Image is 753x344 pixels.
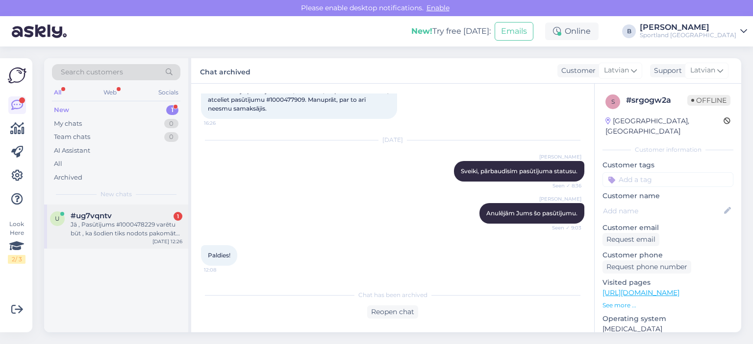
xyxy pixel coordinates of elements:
p: [MEDICAL_DATA] [602,324,733,334]
div: Reopen chat [367,305,418,319]
div: Customer [557,66,596,76]
div: Request phone number [602,260,691,274]
span: 12:08 [204,266,241,274]
div: All [54,159,62,169]
div: 1 [174,212,182,221]
span: [PERSON_NAME] [539,195,581,203]
div: 1 [166,105,178,115]
div: [DATE] [201,136,584,144]
div: Socials [156,86,180,99]
a: [URL][DOMAIN_NAME] [602,288,679,297]
span: Search customers [61,67,123,77]
div: Web [101,86,119,99]
input: Add a tag [602,172,733,187]
span: #ug7vqntv [71,211,112,220]
span: Offline [687,95,730,106]
div: 0 [164,132,178,142]
span: Enable [424,3,452,12]
p: See more ... [602,301,733,310]
p: Customer email [602,223,733,233]
span: Sveiki, pārbaudīsim pasūtījuma statusu. [461,167,577,175]
div: Look Here [8,220,25,264]
span: New chats [100,190,132,199]
input: Add name [603,206,722,216]
div: # srgogw2a [626,94,687,106]
a: [PERSON_NAME]Sportland [GEOGRAPHIC_DATA] [640,23,747,39]
div: 0 [164,119,178,129]
img: Askly Logo [8,66,26,85]
div: B [622,24,636,38]
button: Emails [495,22,533,41]
span: Seen ✓ 9:03 [545,224,581,231]
p: Customer name [602,191,733,201]
span: [PERSON_NAME] [539,153,581,161]
b: New! [411,26,432,36]
div: Request email [602,233,659,246]
div: Online [545,23,599,40]
div: [PERSON_NAME] [640,23,736,31]
p: Operating system [602,314,733,324]
p: Customer tags [602,160,733,170]
div: Sportland [GEOGRAPHIC_DATA] [640,31,736,39]
div: [DATE] 12:26 [152,238,182,245]
div: New [54,105,69,115]
span: Anulējām Jums šo pasūtījumu. [486,209,577,217]
span: Latvian [604,65,629,76]
span: Seen ✓ 8:36 [545,182,581,189]
span: u [55,215,60,222]
label: Chat archived [200,64,251,77]
div: AI Assistant [54,146,90,156]
div: Support [650,66,682,76]
div: [GEOGRAPHIC_DATA], [GEOGRAPHIC_DATA] [605,116,724,137]
span: 16:26 [204,119,241,127]
div: All [52,86,63,99]
p: Customer phone [602,250,733,260]
div: My chats [54,119,82,129]
div: Customer information [602,145,733,154]
span: Paldies! [208,252,230,259]
p: Visited pages [602,277,733,288]
div: Team chats [54,132,90,142]
span: s [611,98,615,105]
div: 2 / 3 [8,255,25,264]
span: Labdien. Biju pasūtījis 1 somu, bet rādās, ka pasūtītas 2. Lūdzu, atceliet pasūtījumu #1000477909... [208,87,390,112]
div: Try free [DATE]: [411,25,491,37]
div: Jā , Pasūtījums #1000478229 varētu būt , ka šodien tiks nodots pakomātā ? Gribētos , jau rit vaka... [71,220,182,238]
div: Archived [54,173,82,183]
span: Latvian [690,65,715,76]
span: Chat has been archived [358,291,427,299]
